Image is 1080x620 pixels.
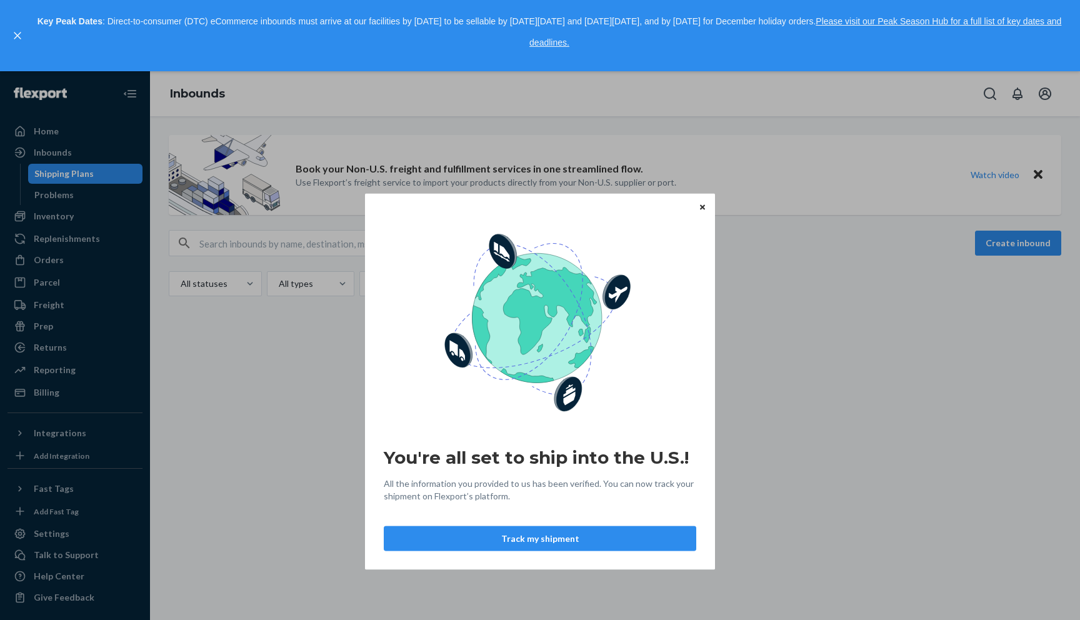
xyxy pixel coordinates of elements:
[696,200,709,214] button: Close
[529,16,1061,47] a: Please visit our Peak Season Hub for a full list of key dates and deadlines.
[384,446,696,469] h2: You're all set to ship into the U.S.!
[30,11,1069,53] p: : Direct-to-consumer (DTC) eCommerce inbounds must arrive at our facilities by [DATE] to be sella...
[384,477,696,502] span: All the information you provided to us has been verified. You can now track your shipment on Flex...
[37,16,102,26] strong: Key Peak Dates
[11,29,24,42] button: close,
[384,526,696,551] button: Track my shipment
